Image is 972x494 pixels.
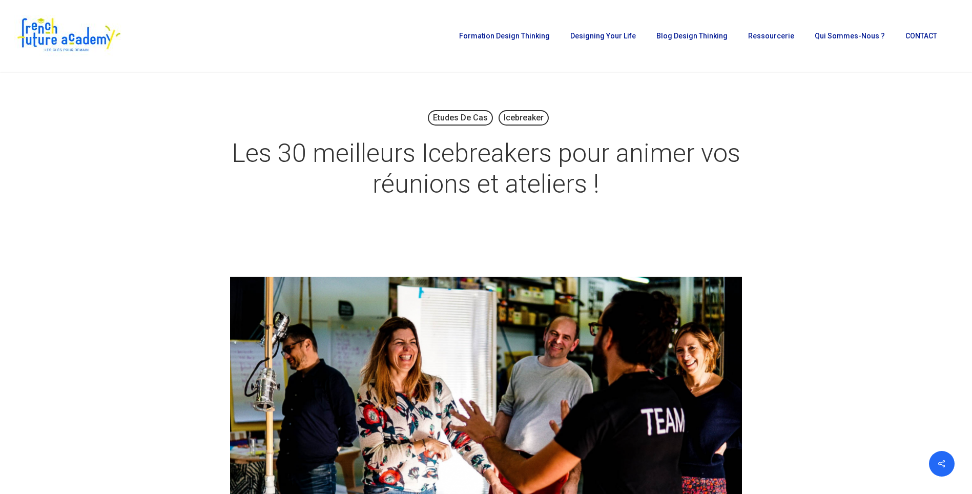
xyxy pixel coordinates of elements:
span: Designing Your Life [570,32,636,40]
a: Icebreaker [499,110,549,126]
a: Ressourcerie [743,32,799,39]
a: Formation Design Thinking [454,32,555,39]
span: Formation Design Thinking [459,32,550,40]
a: Designing Your Life [565,32,641,39]
a: Qui sommes-nous ? [810,32,890,39]
span: Blog Design Thinking [656,32,728,40]
h1: Les 30 meilleurs Icebreakers pour animer vos réunions et ateliers ! [230,128,742,210]
span: CONTACT [905,32,937,40]
a: Blog Design Thinking [651,32,733,39]
span: Qui sommes-nous ? [815,32,885,40]
a: CONTACT [900,32,942,39]
a: Etudes de cas [428,110,493,126]
img: French Future Academy [14,15,122,56]
span: Ressourcerie [748,32,794,40]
